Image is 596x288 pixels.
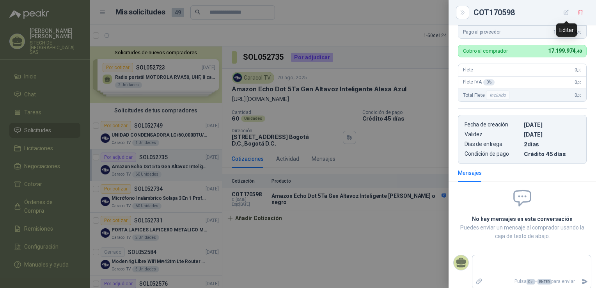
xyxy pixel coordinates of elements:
span: ,40 [575,49,582,54]
span: Total Flete [463,91,511,100]
span: 0 [575,92,582,98]
span: Ctrl [527,279,535,284]
p: Cobro al comprador [463,48,508,53]
p: Fecha de creación [465,121,521,128]
span: ,40 [577,30,582,34]
span: 0 [575,80,582,85]
p: Condición de pago [465,151,521,157]
span: 0 [575,67,582,73]
button: Close [458,8,467,17]
span: Flete IVA [463,79,495,85]
p: Días de entrega [465,141,521,148]
span: ENTER [537,279,551,284]
div: COT170598 [474,6,587,19]
p: [DATE] [524,131,580,138]
p: [DATE] [524,121,580,128]
h2: No hay mensajes en esta conversación [458,215,587,223]
span: 17.199.974 [548,48,582,54]
p: Puedes enviar un mensaje al comprador usando la caja de texto de abajo. [458,223,587,240]
span: Pago al proveedor [463,29,501,35]
span: 17.199.974 [553,29,582,35]
div: Incluido [486,91,509,100]
span: Flete [463,67,473,73]
div: 0 % [483,79,495,85]
p: 2 dias [524,141,580,148]
p: Crédito 45 días [524,151,580,157]
span: ,00 [577,80,582,85]
span: ,00 [577,68,582,72]
div: Editar [556,23,577,37]
span: ,00 [577,93,582,98]
p: Validez [465,131,521,138]
div: Mensajes [458,169,482,177]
